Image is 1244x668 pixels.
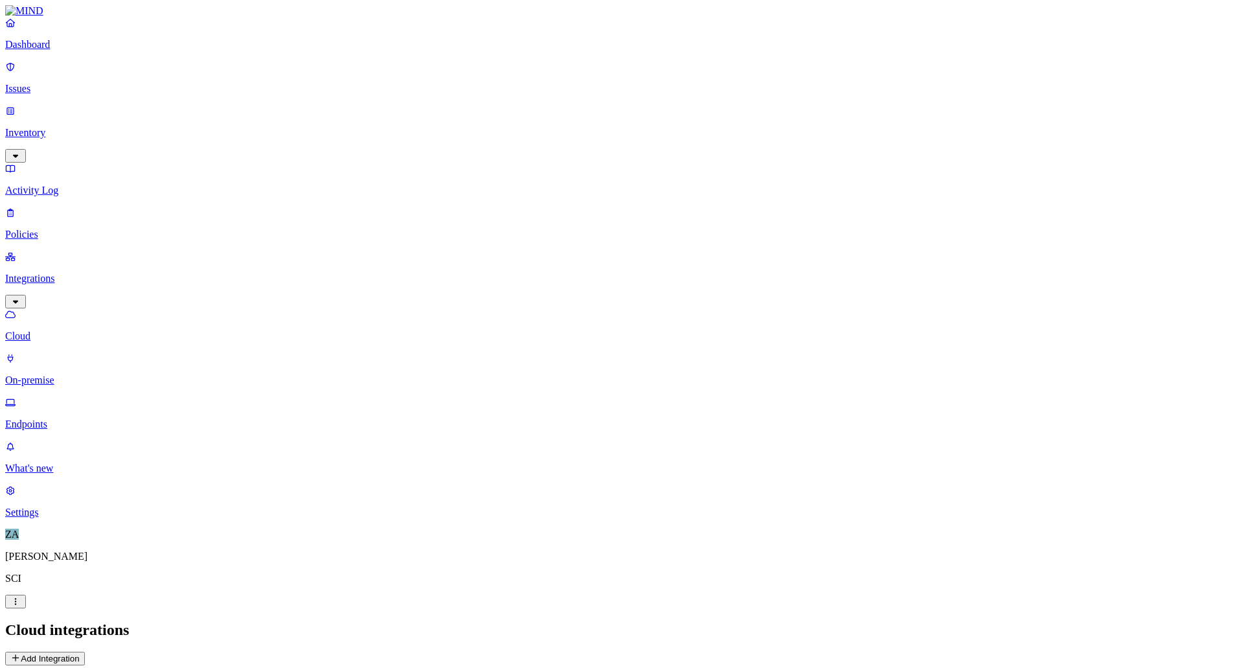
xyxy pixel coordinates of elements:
a: What's new [5,441,1239,474]
p: SCI [5,573,1239,584]
a: Issues [5,61,1239,95]
a: Settings [5,485,1239,518]
a: MIND [5,5,1239,17]
p: [PERSON_NAME] [5,551,1239,562]
p: Integrations [5,273,1239,284]
a: Dashboard [5,17,1239,51]
p: What's new [5,463,1239,474]
p: Issues [5,83,1239,95]
p: Settings [5,507,1239,518]
p: Endpoints [5,419,1239,430]
a: On-premise [5,352,1239,386]
p: Cloud [5,330,1239,342]
button: Add Integration [5,652,85,665]
a: Endpoints [5,397,1239,430]
p: Dashboard [5,39,1239,51]
img: MIND [5,5,43,17]
a: Inventory [5,105,1239,161]
a: Activity Log [5,163,1239,196]
a: Integrations [5,251,1239,306]
a: Policies [5,207,1239,240]
a: Cloud [5,308,1239,342]
p: Activity Log [5,185,1239,196]
p: On-premise [5,374,1239,386]
p: Inventory [5,127,1239,139]
p: Policies [5,229,1239,240]
h2: Cloud integrations [5,621,1239,639]
span: ZA [5,529,19,540]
